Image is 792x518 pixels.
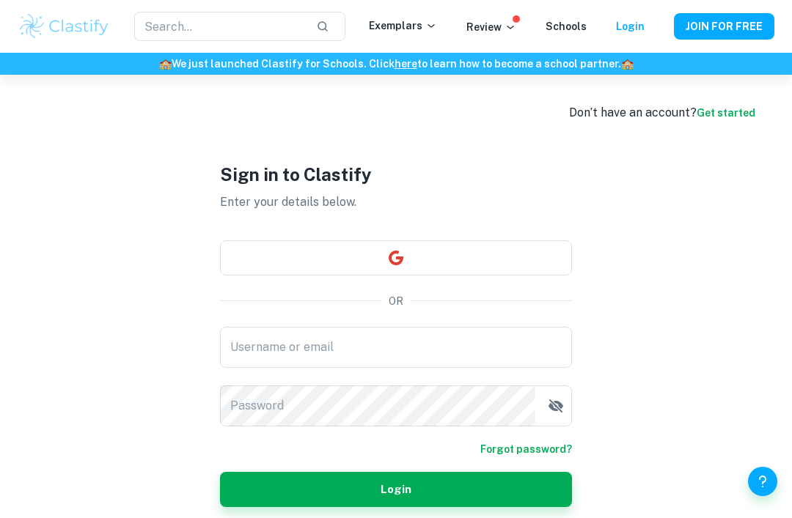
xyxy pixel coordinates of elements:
[674,13,774,40] button: JOIN FOR FREE
[480,441,572,457] a: Forgot password?
[134,12,304,41] input: Search...
[3,56,789,72] h6: We just launched Clastify for Schools. Click to learn how to become a school partner.
[616,21,645,32] a: Login
[697,107,755,119] a: Get started
[159,58,172,70] span: 🏫
[220,193,572,211] p: Enter your details below.
[18,12,111,41] img: Clastify logo
[621,58,634,70] span: 🏫
[220,161,572,188] h1: Sign in to Clastify
[220,472,572,507] button: Login
[569,104,755,122] div: Don’t have an account?
[546,21,587,32] a: Schools
[748,467,777,496] button: Help and Feedback
[395,58,417,70] a: here
[389,293,403,309] p: OR
[466,19,516,35] p: Review
[369,18,437,34] p: Exemplars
